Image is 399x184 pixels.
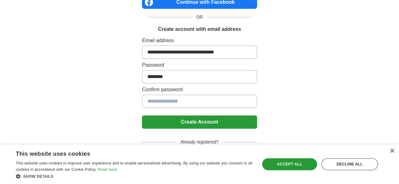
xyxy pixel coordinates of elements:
div: Show details [16,173,253,179]
label: Password [142,61,257,69]
span: This website uses cookies to improve user experience and to enable personalised advertising. By u... [16,161,252,172]
div: Decline all [321,158,378,170]
a: Read more, opens a new window [98,167,117,172]
span: Already registered? [177,139,222,145]
label: Email address [142,37,257,44]
h1: Create account with email address [158,25,241,33]
label: Confirm password [142,86,257,93]
span: OR [192,14,207,20]
div: Accept all [262,158,317,170]
div: This website uses cookies [16,148,237,158]
button: Create Account [142,115,257,129]
span: Show details [23,174,54,179]
div: Close [390,149,394,153]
